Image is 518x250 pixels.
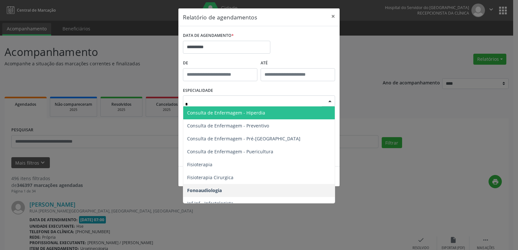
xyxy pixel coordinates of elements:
h5: Relatório de agendamentos [183,13,257,21]
label: De [183,58,257,68]
label: ESPECIALIDADE [183,86,213,96]
span: Fonoaudiologia [187,187,222,193]
span: Consulta de Enfermagem - Hiperdia [187,110,265,116]
span: Fisioterapia Cirurgica [187,174,233,180]
span: Inf.Inf - Infectologista [187,200,233,206]
span: Consulta de Enfermagem - Preventivo [187,123,269,129]
span: Consulta de Enfermagem - Puericultura [187,148,273,155]
button: Close [327,8,340,24]
label: ATÉ [261,58,335,68]
label: DATA DE AGENDAMENTO [183,31,234,41]
span: Fisioterapia [187,161,212,168]
span: Consulta de Enfermagem - Pré-[GEOGRAPHIC_DATA] [187,136,300,142]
